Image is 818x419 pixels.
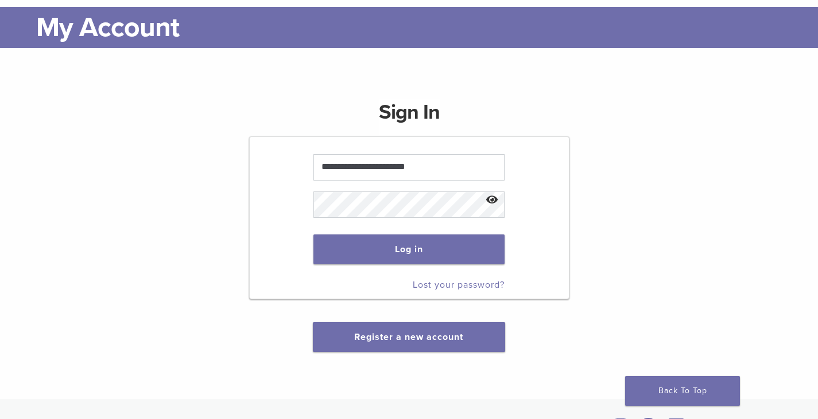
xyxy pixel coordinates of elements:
[480,186,505,215] button: Show password
[313,234,505,264] button: Log in
[625,376,740,406] a: Back To Top
[354,331,463,343] a: Register a new account
[413,279,505,291] a: Lost your password?
[313,322,505,352] button: Register a new account
[379,99,440,135] h1: Sign In
[36,7,809,48] h1: My Account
